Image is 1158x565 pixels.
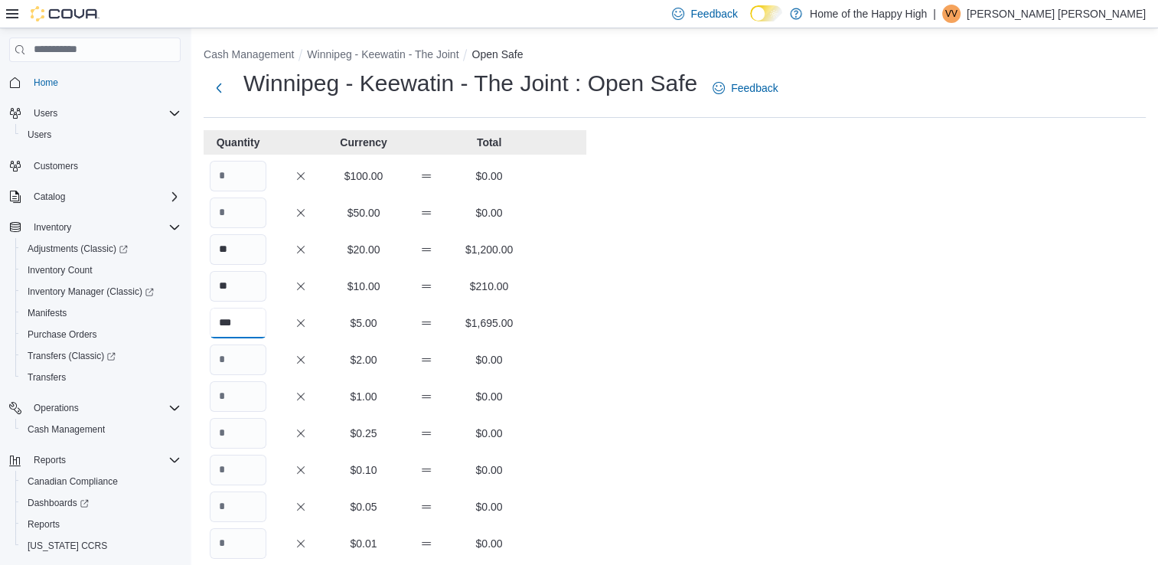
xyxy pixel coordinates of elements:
a: Inventory Count [21,261,99,279]
button: Users [15,124,187,145]
input: Quantity [210,455,266,485]
p: Currency [335,135,392,150]
span: Home [28,73,181,92]
p: $10.00 [335,279,392,294]
span: Adjustments (Classic) [28,243,128,255]
input: Quantity [210,381,266,412]
p: $5.00 [335,315,392,331]
button: Inventory Count [15,260,187,281]
a: Canadian Compliance [21,472,124,491]
a: [US_STATE] CCRS [21,537,113,555]
span: Feedback [731,80,778,96]
input: Dark Mode [750,5,782,21]
button: Operations [28,399,85,417]
a: Purchase Orders [21,325,103,344]
p: $0.00 [461,462,517,478]
p: $100.00 [335,168,392,184]
p: $0.00 [461,205,517,220]
input: Quantity [210,418,266,449]
p: $2.00 [335,352,392,367]
span: Transfers [28,371,66,384]
span: Manifests [21,304,181,322]
a: Home [28,73,64,92]
span: Customers [28,156,181,175]
button: Reports [3,449,187,471]
button: Catalog [28,188,71,206]
a: Transfers (Classic) [15,345,187,367]
p: $20.00 [335,242,392,257]
span: Cash Management [28,423,105,436]
button: Transfers [15,367,187,388]
a: Cash Management [21,420,111,439]
span: Dashboards [28,497,89,509]
h1: Winnipeg - Keewatin - The Joint : Open Safe [243,68,697,99]
button: Customers [3,155,187,177]
p: $0.00 [461,499,517,514]
span: Customers [34,160,78,172]
span: Dashboards [21,494,181,512]
button: Purchase Orders [15,324,187,345]
a: Adjustments (Classic) [21,240,134,258]
button: Open Safe [471,48,523,60]
button: Winnipeg - Keewatin - The Joint [307,48,458,60]
span: Users [28,129,51,141]
span: Cash Management [21,420,181,439]
span: Operations [34,402,79,414]
span: Transfers (Classic) [21,347,181,365]
button: Users [3,103,187,124]
p: $0.01 [335,536,392,551]
input: Quantity [210,528,266,559]
span: Washington CCRS [21,537,181,555]
p: Quantity [210,135,266,150]
span: Operations [28,399,181,417]
p: Home of the Happy High [810,5,927,23]
a: Feedback [706,73,784,103]
input: Quantity [210,198,266,228]
button: Users [28,104,64,122]
span: Users [28,104,181,122]
p: $210.00 [461,279,517,294]
p: $50.00 [335,205,392,220]
span: Adjustments (Classic) [21,240,181,258]
button: [US_STATE] CCRS [15,535,187,557]
p: $0.10 [335,462,392,478]
p: $0.00 [461,168,517,184]
span: Canadian Compliance [28,475,118,488]
span: Dark Mode [750,21,751,22]
button: Cash Management [204,48,294,60]
span: Inventory [28,218,181,237]
span: Manifests [28,307,67,319]
button: Reports [28,451,72,469]
input: Quantity [210,308,266,338]
nav: An example of EuiBreadcrumbs [204,47,1146,65]
span: Catalog [28,188,181,206]
input: Quantity [210,234,266,265]
a: Users [21,126,57,144]
span: Inventory Manager (Classic) [28,286,154,298]
p: $0.05 [335,499,392,514]
span: Inventory [34,221,71,234]
button: Manifests [15,302,187,324]
button: Home [3,71,187,93]
span: [US_STATE] CCRS [28,540,107,552]
span: Purchase Orders [21,325,181,344]
span: Inventory Count [21,261,181,279]
p: $1,695.00 [461,315,517,331]
span: Users [21,126,181,144]
a: Inventory Manager (Classic) [21,282,160,301]
a: Customers [28,157,84,175]
span: Users [34,107,57,119]
span: Reports [21,515,181,534]
button: Inventory [3,217,187,238]
span: Catalog [34,191,65,203]
button: Canadian Compliance [15,471,187,492]
button: Catalog [3,186,187,207]
a: Dashboards [15,492,187,514]
p: $0.00 [461,426,517,441]
button: Inventory [28,218,77,237]
span: VV [945,5,957,23]
input: Quantity [210,345,266,375]
span: Inventory Count [28,264,93,276]
a: Inventory Manager (Classic) [15,281,187,302]
span: Feedback [690,6,737,21]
